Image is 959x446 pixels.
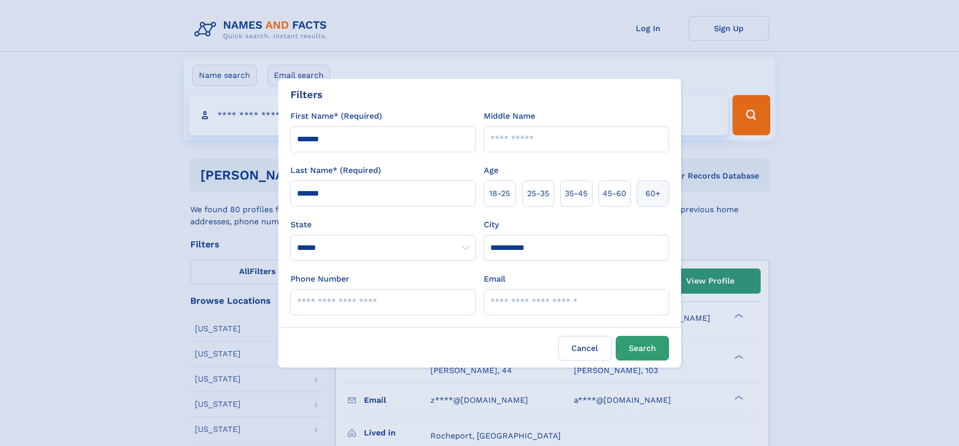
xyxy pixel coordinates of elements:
label: City [484,219,499,231]
label: Cancel [558,336,612,361]
span: 25‑35 [527,188,549,200]
div: Filters [290,87,323,102]
label: First Name* (Required) [290,110,382,122]
button: Search [616,336,669,361]
span: 45‑60 [603,188,626,200]
label: Phone Number [290,273,349,285]
label: Age [484,164,498,176]
label: Last Name* (Required) [290,164,381,176]
span: 18‑25 [489,188,510,200]
span: 60+ [645,188,660,200]
label: State [290,219,476,231]
label: Middle Name [484,110,535,122]
span: 35‑45 [565,188,587,200]
label: Email [484,273,505,285]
